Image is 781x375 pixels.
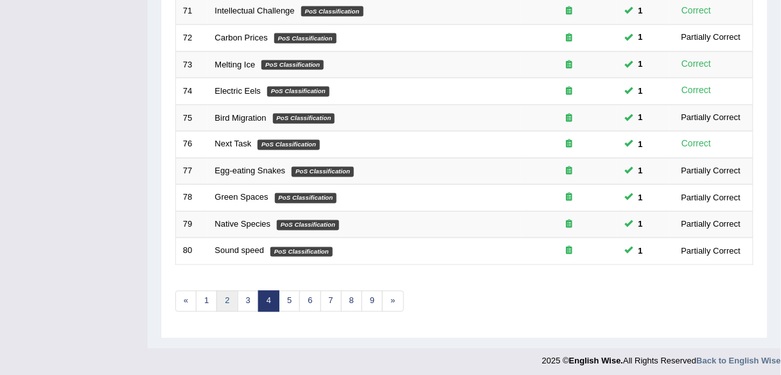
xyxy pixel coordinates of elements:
[275,193,337,204] em: PoS Classification
[633,85,648,98] span: You can still take this question
[676,111,746,125] div: Partially Correct
[676,191,746,205] div: Partially Correct
[238,291,259,312] a: 3
[529,166,611,178] div: Exam occurring question
[633,111,648,125] span: You can still take this question
[215,86,261,96] a: Electric Eels
[292,167,354,177] em: PoS Classification
[301,6,364,17] em: PoS Classification
[215,139,252,149] a: Next Task
[267,87,329,97] em: PoS Classification
[341,291,362,312] a: 8
[633,191,648,205] span: You can still take this question
[529,192,611,204] div: Exam occurring question
[676,245,746,258] div: Partially Correct
[633,4,648,18] span: You can still take this question
[215,113,267,123] a: Bird Migration
[215,220,271,229] a: Native Species
[261,60,324,71] em: PoS Classification
[176,105,208,132] td: 75
[633,218,648,231] span: You can still take this question
[270,247,333,257] em: PoS Classification
[215,6,295,15] a: Intellectual Challenge
[176,78,208,105] td: 74
[279,291,300,312] a: 5
[529,139,611,151] div: Exam occurring question
[216,291,238,312] a: 2
[176,24,208,51] td: 72
[633,58,648,71] span: You can still take this question
[529,112,611,125] div: Exam occurring question
[176,238,208,265] td: 80
[176,185,208,212] td: 78
[697,356,781,366] a: Back to English Wise
[529,85,611,98] div: Exam occurring question
[258,140,320,150] em: PoS Classification
[529,32,611,44] div: Exam occurring question
[676,164,746,178] div: Partially Correct
[273,114,335,124] em: PoS Classification
[176,158,208,185] td: 77
[176,51,208,78] td: 73
[529,245,611,257] div: Exam occurring question
[196,291,217,312] a: 1
[529,59,611,71] div: Exam occurring question
[676,218,746,231] div: Partially Correct
[215,33,268,42] a: Carbon Prices
[676,57,717,72] div: Correct
[215,246,265,256] a: Sound speed
[676,31,746,44] div: Partially Correct
[542,349,781,367] div: 2025 © All Rights Reserved
[676,137,717,152] div: Correct
[362,291,383,312] a: 9
[274,33,337,44] em: PoS Classification
[633,31,648,44] span: You can still take this question
[175,291,197,312] a: «
[176,211,208,238] td: 79
[529,219,611,231] div: Exam occurring question
[529,5,611,17] div: Exam occurring question
[676,83,717,98] div: Correct
[215,193,268,202] a: Green Spaces
[569,356,623,366] strong: English Wise.
[215,60,256,69] a: Melting Ice
[676,4,717,19] div: Correct
[633,245,648,258] span: You can still take this question
[382,291,403,312] a: »
[215,166,286,176] a: Egg-eating Snakes
[299,291,320,312] a: 6
[320,291,342,312] a: 7
[633,164,648,178] span: You can still take this question
[277,220,339,231] em: PoS Classification
[176,132,208,159] td: 76
[633,138,648,152] span: You can still take this question
[258,291,279,312] a: 4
